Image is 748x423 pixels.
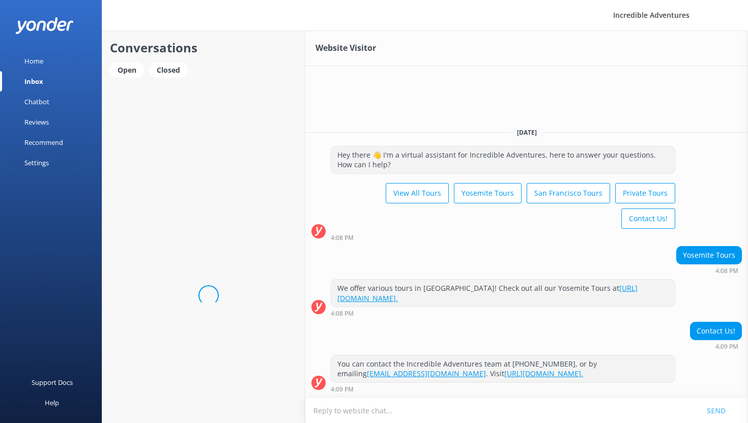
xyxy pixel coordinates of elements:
[454,183,522,203] button: Yosemite Tours
[331,311,354,317] strong: 4:08 PM
[24,92,49,112] div: Chatbot
[331,146,675,173] div: Hey there 👋 I'm a virtual assistant for Incredible Adventures, here to answer your questions. How...
[331,385,675,392] div: Oct 01 2025 01:09pm (UTC -07:00) America/Los_Angeles
[331,234,675,241] div: Oct 01 2025 01:08pm (UTC -07:00) America/Los_Angeles
[527,183,610,203] button: San Francisco Tours
[331,310,675,317] div: Oct 01 2025 01:08pm (UTC -07:00) America/Los_Angeles
[331,355,675,382] div: You can contact the Incredible Adventures team at [PHONE_NUMBER], or by emailing . Visit
[715,268,738,274] strong: 4:08 PM
[32,372,73,392] div: Support Docs
[24,71,43,92] div: Inbox
[621,208,675,229] button: Contact Us!
[45,392,59,413] div: Help
[337,283,638,303] a: [URL][DOMAIN_NAME].
[15,17,74,34] img: yonder-white-logo.png
[367,369,486,378] a: [EMAIL_ADDRESS][DOMAIN_NAME]
[691,322,741,340] div: Contact Us!
[677,247,741,264] div: Yosemite Tours
[690,343,742,350] div: Oct 01 2025 01:09pm (UTC -07:00) America/Los_Angeles
[386,183,449,203] button: View All Tours
[315,42,376,55] h3: Website Visitor
[331,235,354,241] strong: 4:08 PM
[24,51,43,71] div: Home
[715,344,738,350] strong: 4:09 PM
[110,63,144,78] div: Open
[110,38,297,57] h2: Conversations
[504,369,583,378] a: [URL][DOMAIN_NAME].
[24,112,49,132] div: Reviews
[149,63,188,78] div: Closed
[615,183,675,203] button: Private Tours
[110,64,149,75] a: Open
[676,267,742,274] div: Oct 01 2025 01:08pm (UTC -07:00) America/Los_Angeles
[24,132,63,153] div: Recommend
[331,280,675,307] div: We offer various tours in [GEOGRAPHIC_DATA]! Check out all our Yosemite Tours at
[331,386,354,392] strong: 4:09 PM
[149,64,193,75] a: Closed
[24,153,49,173] div: Settings
[511,128,543,137] span: [DATE]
